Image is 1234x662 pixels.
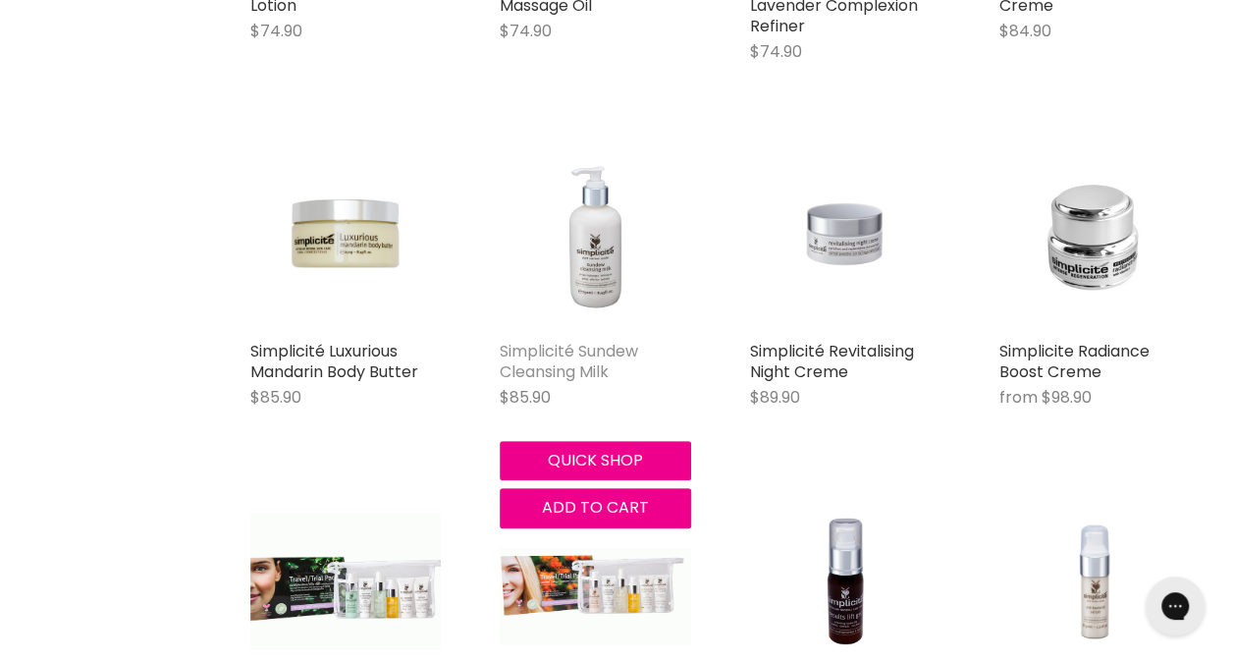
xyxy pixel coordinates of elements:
[250,386,301,409] span: $85.90
[542,496,649,519] span: Add to cart
[999,340,1150,383] a: Simplicite Radiance Boost Creme
[250,140,441,331] img: Simplicité Luxurious Mandarin Body Butter
[250,20,302,42] span: $74.90
[750,40,802,63] span: $74.90
[1136,570,1214,642] iframe: Gorgias live chat messenger
[500,140,690,331] img: Simplicité Sundew Cleansing Milk
[250,340,418,383] a: Simplicité Luxurious Mandarin Body Butter
[500,488,690,527] button: Add to cart
[750,386,800,409] span: $89.90
[500,340,638,383] a: Simplicité Sundew Cleansing Milk
[750,340,914,383] a: Simplicité Revitalising Night Creme
[500,20,552,42] span: $74.90
[500,441,690,480] button: Quick shop
[250,513,441,648] img: Simplicité Basic Six Trial Pack - Combination/Oily Skin
[999,386,1038,409] span: from
[999,140,1190,331] img: Simplicite Radiance Boost Creme
[1042,386,1092,409] span: $98.90
[999,20,1051,42] span: $84.90
[500,386,551,409] span: $85.90
[500,518,690,644] img: Simplicité Basic Six Trial Pack - Normal/Dry Skin
[750,140,940,331] img: Simplicité Revitalising Night Creme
